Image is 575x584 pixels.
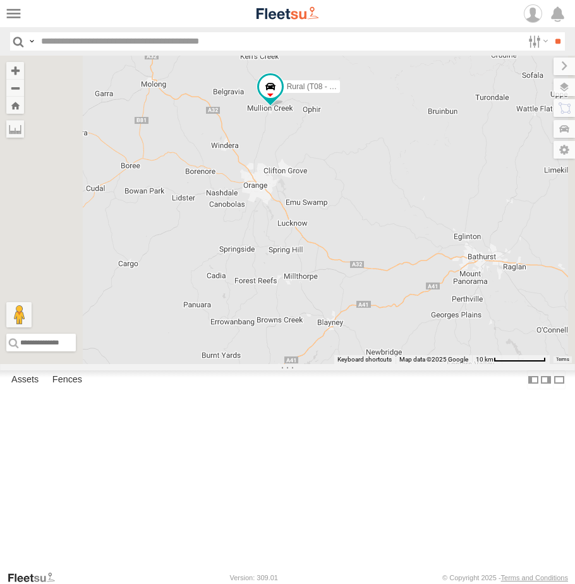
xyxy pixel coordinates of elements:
[523,32,550,51] label: Search Filter Options
[6,302,32,327] button: Drag Pegman onto the map to open Street View
[472,355,550,364] button: Map Scale: 10 km per 79 pixels
[442,574,568,581] div: © Copyright 2025 -
[556,357,569,362] a: Terms (opens in new tab)
[255,5,320,22] img: fleetsu-logo-horizontal.svg
[230,574,278,581] div: Version: 309.01
[27,32,37,51] label: Search Query
[5,371,45,389] label: Assets
[540,370,552,389] label: Dock Summary Table to the Right
[6,97,24,114] button: Zoom Home
[554,141,575,159] label: Map Settings
[527,370,540,389] label: Dock Summary Table to the Left
[553,370,566,389] label: Hide Summary Table
[287,82,394,91] span: Rural (T08 - [PERSON_NAME])
[7,571,65,584] a: Visit our Website
[6,79,24,97] button: Zoom out
[6,62,24,79] button: Zoom in
[337,355,392,364] button: Keyboard shortcuts
[476,356,493,363] span: 10 km
[399,356,468,363] span: Map data ©2025 Google
[501,574,568,581] a: Terms and Conditions
[46,371,88,389] label: Fences
[6,120,24,138] label: Measure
